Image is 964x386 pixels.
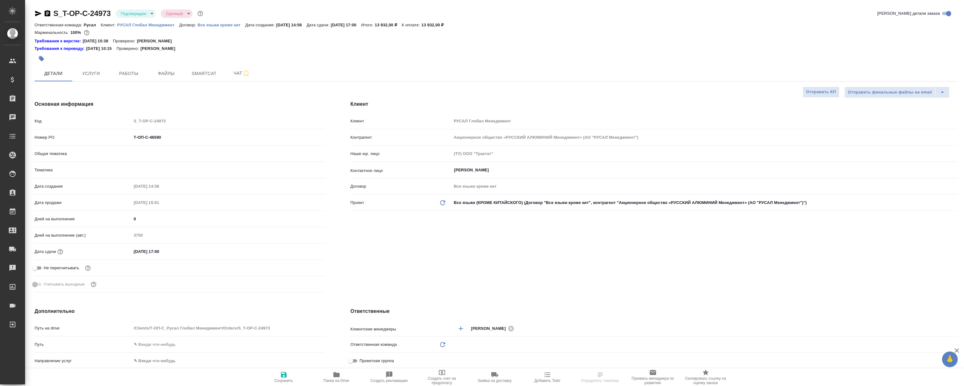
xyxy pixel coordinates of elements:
[574,368,627,386] button: Определить тематику
[350,151,451,157] p: Наше юр. лицо
[161,9,192,18] div: Подтвержден
[84,23,101,27] p: Русал
[581,378,619,383] span: Определить тематику
[350,183,451,190] p: Договор
[370,378,408,383] span: Создать рекламацию
[306,23,331,27] p: Дата сдачи:
[117,22,179,27] a: РУСАЛ Глобал Менеджмент
[197,23,245,27] p: Все языки кроме кит
[53,9,111,18] a: S_T-OP-C-24973
[276,23,307,27] p: [DATE] 14:58
[35,249,56,255] p: Дата сдачи
[132,247,186,256] input: ✎ Введи что-нибудь
[35,46,86,52] div: Нажми, чтобы открыть папку с инструкцией
[35,100,325,108] h4: Основная информация
[134,358,318,364] div: ✎ Введи что-нибудь
[274,378,293,383] span: Сохранить
[151,70,181,78] span: Файлы
[132,198,186,207] input: Пустое поле
[179,23,198,27] p: Договор:
[350,118,451,124] p: Клиент
[451,149,957,158] input: Пустое поле
[132,148,326,159] div: ​
[350,200,364,206] p: Проект
[35,10,42,17] button: Скопировать ссылку для ЯМессенджера
[451,133,957,142] input: Пустое поле
[245,23,276,27] p: Дата создания:
[132,165,326,175] div: ​
[416,368,468,386] button: Создать счет на предоплату
[132,116,326,126] input: Пустое поле
[35,38,83,44] div: Нажми, чтобы открыть папку с инструкцией
[534,378,560,383] span: Добавить Todo
[86,46,116,52] p: [DATE] 10:15
[324,378,349,383] span: Папка на Drive
[468,368,521,386] button: Заявка на доставку
[137,38,176,44] p: [PERSON_NAME]
[35,216,132,222] p: Дней на выполнение
[83,38,113,44] p: [DATE] 15:38
[132,356,326,366] div: ✎ Введи что-нибудь
[361,23,374,27] p: Итого:
[35,167,132,173] p: Тематика
[38,70,68,78] span: Детали
[35,52,48,66] button: Добавить тэг
[56,248,64,256] button: Если добавить услуги и заполнить их объемом, то дата рассчитается автоматически
[242,70,250,77] svg: Подписаться
[44,10,51,17] button: Скопировать ссылку
[35,341,132,348] p: Путь
[140,46,180,52] p: [PERSON_NAME]
[471,325,509,332] span: [PERSON_NAME]
[422,23,449,27] p: 13 932,00 ₽
[116,9,156,18] div: Подтвержден
[451,197,957,208] div: Все языки (КРОМЕ КИТАЙСКОГО) (Договор "Все языки кроме кит", контрагент "Акционерное общество «РУ...
[848,89,932,96] span: Отправить финальные файлы на email
[196,9,204,18] button: Доп статусы указывают на важность/срочность заказа
[945,353,955,366] span: 🙏
[35,325,132,331] p: Путь на drive
[35,232,132,239] p: Дней на выполнение (авт.)
[114,70,144,78] span: Работы
[35,23,84,27] p: Ответственная команда:
[877,10,940,17] span: [PERSON_NAME] детали заказа
[453,321,468,336] button: Добавить менеджера
[954,328,955,329] button: Open
[35,118,132,124] p: Код
[132,182,186,191] input: Пустое поле
[116,46,141,52] p: Проверено:
[35,134,132,141] p: Номер PO
[630,376,676,385] span: Призвать менеджера по развитию
[35,183,132,190] p: Дата создания
[331,23,361,27] p: [DATE] 17:00
[35,151,132,157] p: Общая тематика
[350,341,397,348] p: Ответственная команда
[451,182,957,191] input: Пустое поле
[164,11,185,16] button: Срочный
[76,70,106,78] span: Услуги
[627,368,679,386] button: Призвать менеджера по развитию
[942,351,958,367] button: 🙏
[257,368,310,386] button: Сохранить
[350,134,451,141] p: Контрагент
[132,324,326,333] input: Пустое поле
[451,339,957,350] div: ​
[451,116,957,126] input: Пустое поле
[35,46,86,52] a: Требования к переводу:
[117,23,179,27] p: РУСАЛ Глобал Менеджмент
[83,29,91,37] button: 0.00 RUB;
[35,30,70,35] p: Маржинальность:
[521,368,574,386] button: Добавить Todo
[35,200,132,206] p: Дата продажи
[844,87,935,98] button: Отправить финальные файлы на email
[113,38,137,44] p: Проверено:
[803,87,839,98] button: Отправить КП
[132,231,326,240] input: Пустое поле
[132,133,326,142] input: ✎ Введи что-нибудь
[35,358,132,364] p: Направление услуг
[402,23,422,27] p: К оплате:
[477,378,511,383] span: Заявка на доставку
[310,368,363,386] button: Папка на Drive
[954,169,955,171] button: Open
[350,326,451,332] p: Клиентские менеджеры
[197,22,245,27] a: Все языки кроме кит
